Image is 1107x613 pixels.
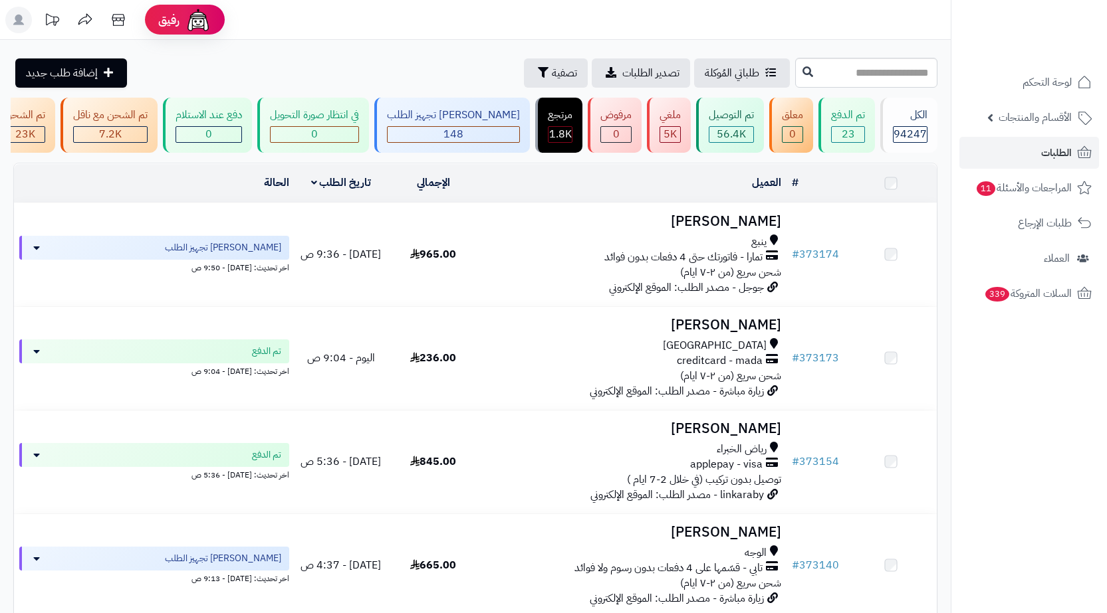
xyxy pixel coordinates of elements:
[894,126,927,142] span: 94247
[410,350,456,366] span: 236.00
[548,108,572,123] div: مرتجع
[574,561,763,576] span: تابي - قسّمها على 4 دفعات بدون رسوم ولا فوائد
[792,454,839,470] a: #373154
[783,127,802,142] div: 0
[627,472,781,487] span: توصيل بدون تركيب (في خلال 2-7 ايام )
[745,545,767,561] span: الوجه
[307,350,375,366] span: اليوم - 9:04 ص
[660,127,680,142] div: 4954
[959,66,1099,98] a: لوحة التحكم
[388,127,519,142] div: 148
[5,127,45,142] div: 22965
[15,126,35,142] span: 23K
[975,179,1072,197] span: المراجعات والأسئلة
[387,108,520,123] div: [PERSON_NAME] تجهيز الطلب
[751,234,767,250] span: ينبع
[959,207,1099,239] a: طلبات الإرجاع
[694,58,790,88] a: طلباتي المُوكلة
[590,383,764,399] span: زيارة مباشرة - مصدر الطلب: الموقع الإلكتروني
[58,98,160,153] a: تم الشحن مع ناقل 7.2K
[792,557,839,573] a: #373140
[485,421,781,436] h3: [PERSON_NAME]
[252,448,281,462] span: تم الدفع
[5,108,45,123] div: تم الشحن
[372,98,533,153] a: [PERSON_NAME] تجهيز الطلب 148
[677,353,763,369] span: creditcard - mada
[311,126,318,142] span: 0
[271,127,358,142] div: 0
[301,454,381,470] span: [DATE] - 5:36 ص
[417,175,450,191] a: الإجمالي
[663,338,767,353] span: [GEOGRAPHIC_DATA]
[592,58,690,88] a: تصدير الطلبات
[1017,37,1094,65] img: logo-2.png
[270,108,359,123] div: في انتظار صورة التحويل
[717,126,746,142] span: 56.4K
[767,98,816,153] a: معلق 0
[705,65,759,81] span: طلباتي المُوكلة
[601,127,631,142] div: 0
[19,570,289,584] div: اخر تحديث: [DATE] - 9:13 ص
[552,65,577,81] span: تصفية
[816,98,878,153] a: تم الدفع 23
[443,126,463,142] span: 148
[485,525,781,540] h3: [PERSON_NAME]
[693,98,767,153] a: تم التوصيل 56.4K
[73,108,148,123] div: تم الشحن مع ناقل
[99,126,122,142] span: 7.2K
[613,126,620,142] span: 0
[1044,249,1070,268] span: العملاء
[977,181,995,196] span: 11
[832,127,864,142] div: 23
[792,350,799,366] span: #
[709,108,754,123] div: تم التوصيل
[485,214,781,229] h3: [PERSON_NAME]
[792,175,799,191] a: #
[26,65,98,81] span: إضافة طلب جديد
[792,246,799,262] span: #
[252,345,281,358] span: تم الدفع
[664,126,677,142] span: 5K
[590,590,764,606] span: زيارة مباشرة - مصدر الطلب: الموقع الإلكتروني
[999,108,1072,127] span: الأقسام والمنتجات
[604,250,763,265] span: تمارا - فاتورتك حتى 4 دفعات بدون فوائد
[311,175,372,191] a: تاريخ الطلب
[959,278,1099,309] a: السلات المتروكة339
[609,280,764,296] span: جوجل - مصدر الطلب: الموقع الإلكتروني
[600,108,632,123] div: مرفوض
[410,246,456,262] span: 965.00
[709,127,753,142] div: 56447
[1041,143,1072,162] span: الطلبات
[984,284,1072,303] span: السلات المتروكة
[752,175,781,191] a: العميل
[644,98,693,153] a: ملغي 5K
[782,108,803,123] div: معلق
[19,467,289,481] div: اخر تحديث: [DATE] - 5:36 ص
[185,7,211,33] img: ai-face.png
[301,557,381,573] span: [DATE] - 4:37 ص
[893,108,927,123] div: الكل
[158,12,180,28] span: رفيق
[160,98,255,153] a: دفع عند الاستلام 0
[1018,214,1072,232] span: طلبات الإرجاع
[264,175,289,191] a: الحالة
[15,58,127,88] a: إضافة طلب جديد
[680,264,781,280] span: شحن سريع (من ٢-٧ ايام)
[301,246,381,262] span: [DATE] - 9:36 ص
[485,317,781,333] h3: [PERSON_NAME]
[165,552,281,565] span: [PERSON_NAME] تجهيز الطلب
[660,108,681,123] div: ملغي
[831,108,865,123] div: تم الدفع
[680,575,781,591] span: شحن سريع (من ٢-٧ ايام)
[959,172,1099,204] a: المراجعات والأسئلة11
[985,287,1009,302] span: 339
[622,65,679,81] span: تصدير الطلبات
[19,363,289,377] div: اخر تحديث: [DATE] - 9:04 ص
[959,242,1099,274] a: العملاء
[585,98,644,153] a: مرفوض 0
[792,246,839,262] a: #373174
[19,260,289,274] div: اخر تحديث: [DATE] - 9:50 ص
[792,350,839,366] a: #373173
[176,127,241,142] div: 0
[789,126,796,142] span: 0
